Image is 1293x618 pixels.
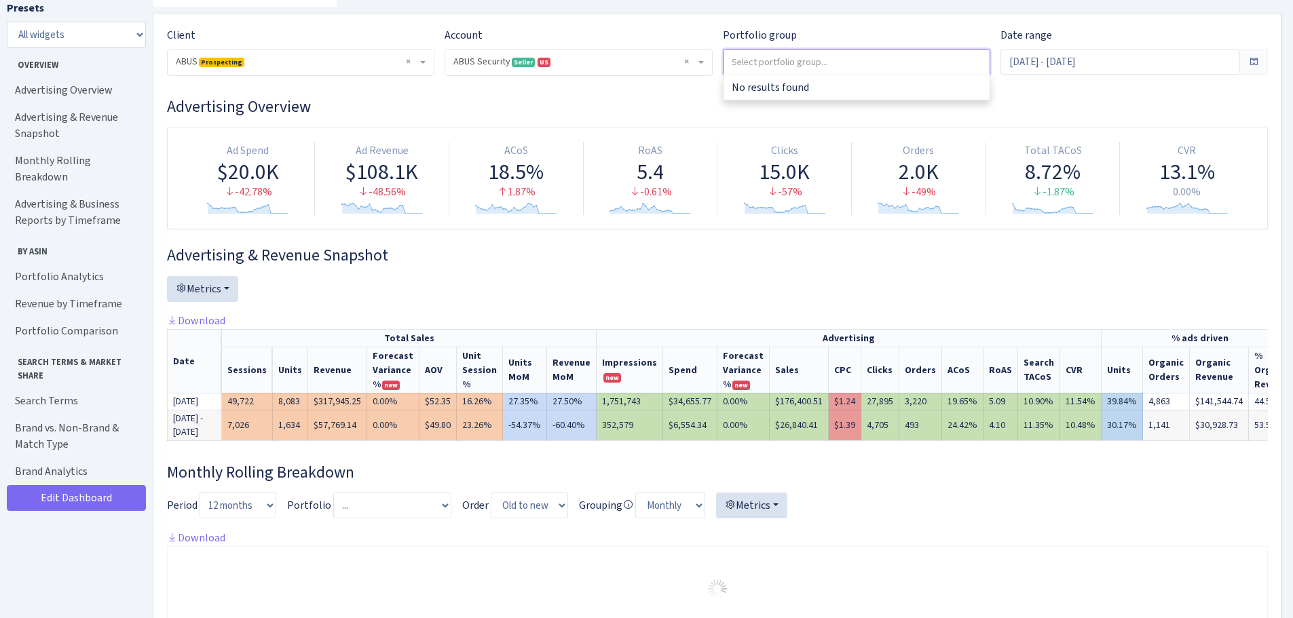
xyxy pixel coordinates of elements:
[770,410,829,440] td: $26,840.41
[857,185,980,200] div: -49%
[684,55,689,69] span: Remove all items
[663,410,717,440] td: $6,554.34
[770,393,829,410] td: $176,400.51
[367,347,419,393] th: Revenue Forecast Variance %
[7,191,143,234] a: Advertising & Business Reports by Timeframe
[7,350,142,381] span: Search Terms & Market Share
[367,393,419,410] td: 0.00%
[983,393,1018,410] td: 5.09
[512,58,535,67] span: Seller
[167,463,1268,482] h3: Widget #38
[457,393,503,410] td: 16.26%
[724,50,990,74] input: Select portfolio group...
[168,410,222,440] td: [DATE] - [DATE]
[1143,393,1190,410] td: 4,863
[1102,393,1143,410] td: 39.84%
[663,347,717,393] th: Spend
[899,393,942,410] td: 3,220
[723,159,846,185] div: 15.0K
[419,347,457,393] th: AOV
[222,347,273,393] th: Sessions
[547,393,597,410] td: 27.50%
[663,393,717,410] td: $34,655.77
[167,97,1268,117] h3: Widget #1
[367,410,419,440] td: 0.00%
[547,347,597,393] th: Revenue MoM
[723,185,846,200] div: -57%
[992,143,1114,159] div: Total TACoS
[419,393,457,410] td: $52.35
[899,347,942,393] th: Orders
[723,27,797,43] label: Portfolio group
[308,393,367,410] td: $317,945.25
[503,347,547,393] th: Units MoM
[992,159,1114,185] div: 8.72%
[308,347,367,393] th: Revenue
[222,329,597,347] th: Total Sales
[187,143,309,159] div: Ad Spend
[732,381,750,390] span: new
[7,104,143,147] a: Advertising & Revenue Snapshot
[273,410,308,440] td: 1,634
[187,185,309,200] div: -42.78%
[382,381,400,390] span: new
[538,58,550,67] span: US
[1190,393,1249,410] td: $141,544.74
[861,347,899,393] th: Clicks
[167,276,238,302] button: Metrics
[1125,143,1248,159] div: CVR
[7,147,143,191] a: Monthly Rolling Breakdown
[829,410,861,440] td: $1.39
[547,410,597,440] td: -60.40%
[942,347,983,393] th: ACoS
[320,143,443,159] div: Ad Revenue
[320,159,443,185] div: $108.1K
[589,143,712,159] div: RoAS
[899,410,942,440] td: 493
[942,410,983,440] td: 24.42%
[187,159,309,185] div: $20.0K
[857,143,980,159] div: Orders
[7,290,143,317] a: Revenue by Timeframe
[503,410,547,440] td: -54.37%
[1102,347,1143,393] th: Units
[167,313,225,328] a: Download
[167,27,195,43] label: Client
[992,185,1114,200] div: -1.87%
[453,55,695,69] span: ABUS Security <span class="badge badge-success">Seller</span><span class="badge badge-danger" dat...
[1018,393,1060,410] td: 10.90%
[717,393,770,410] td: 0.00%
[1018,410,1060,440] td: 11.35%
[457,410,503,440] td: 23.26%
[1000,27,1052,43] label: Date range
[308,410,367,440] td: $57,769.14
[7,387,143,414] a: Search Terms
[942,393,983,410] td: 19.65%
[176,55,417,69] span: ABUS <span class="badge badge-warning">Prospecting</span>
[7,53,142,71] span: Overview
[717,347,770,393] th: Spend Forecast Variance %
[1060,347,1102,393] th: CVR
[7,414,143,458] a: Brand vs. Non-Brand & Match Type
[462,497,489,514] label: Order
[857,159,980,185] div: 2.0K
[222,393,273,410] td: 49,722
[455,159,578,185] div: 18.5%
[597,410,663,440] td: 352,579
[1125,185,1248,200] div: 0.00%
[1102,410,1143,440] td: 30.17%
[503,393,547,410] td: 27.35%
[167,497,198,514] label: Period
[589,159,712,185] div: 5.4
[455,185,578,200] div: 1.87%
[716,493,787,518] button: Metrics
[1190,347,1249,393] th: Organic Revenue
[723,143,846,159] div: Clicks
[287,497,331,514] label: Portfolio
[717,410,770,440] td: 0.00%
[1060,393,1102,410] td: 11.54%
[7,263,143,290] a: Portfolio Analytics
[861,410,899,440] td: 4,705
[1018,347,1060,393] th: Search TACoS
[222,410,273,440] td: 7,026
